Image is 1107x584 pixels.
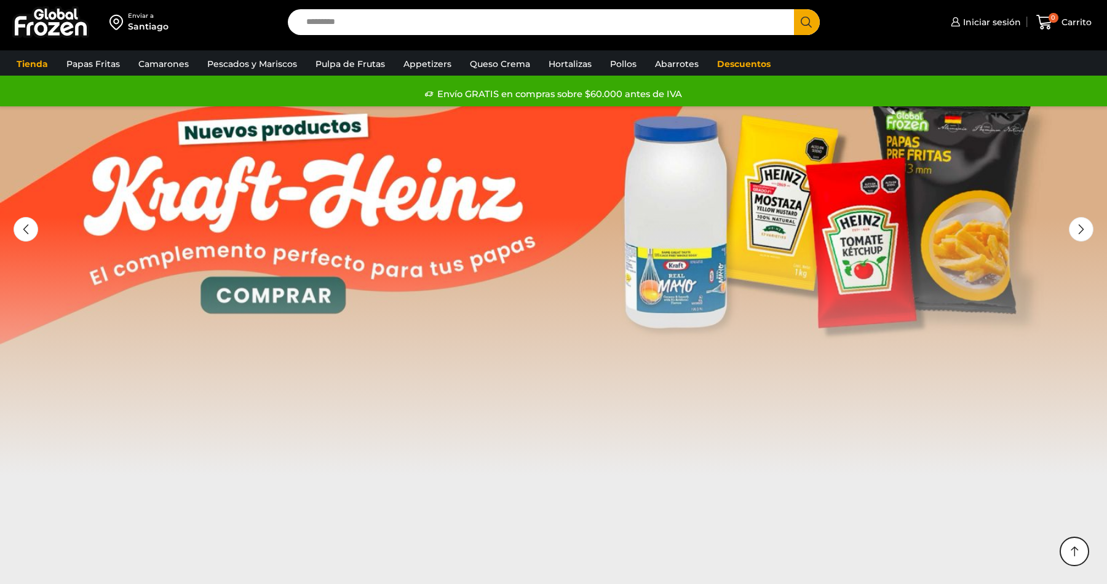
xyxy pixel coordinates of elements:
span: Carrito [1058,16,1092,28]
a: Camarones [132,52,195,76]
a: Descuentos [711,52,777,76]
span: 0 [1049,13,1058,23]
button: Search button [794,9,820,35]
div: Santiago [128,20,169,33]
a: Pollos [604,52,643,76]
a: Pulpa de Frutas [309,52,391,76]
a: Tienda [10,52,54,76]
span: Iniciar sesión [960,16,1021,28]
a: Hortalizas [542,52,598,76]
div: Enviar a [128,12,169,20]
img: address-field-icon.svg [109,12,128,33]
a: Papas Fritas [60,52,126,76]
a: Abarrotes [649,52,705,76]
a: Queso Crema [464,52,536,76]
a: Appetizers [397,52,458,76]
a: Iniciar sesión [948,10,1021,34]
a: Pescados y Mariscos [201,52,303,76]
a: 0 Carrito [1033,8,1095,37]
